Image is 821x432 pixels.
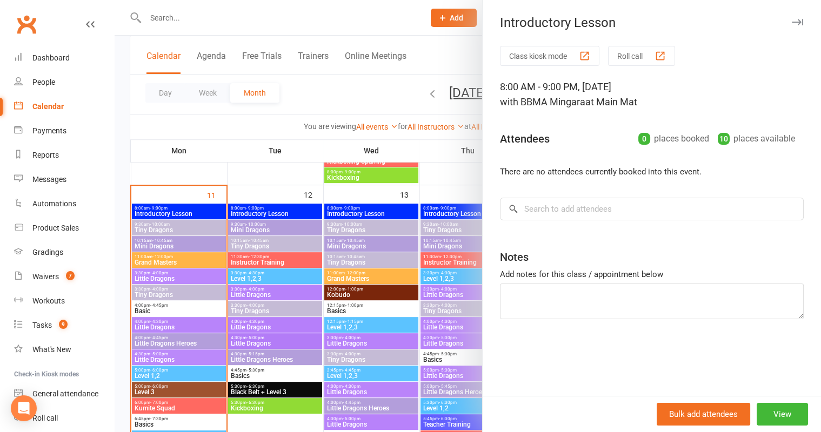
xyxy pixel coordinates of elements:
[638,133,650,145] div: 0
[14,382,114,406] a: General attendance kiosk mode
[14,46,114,70] a: Dashboard
[718,133,730,145] div: 10
[14,406,114,430] a: Roll call
[500,96,585,107] span: with BBMA Mingara
[32,151,59,159] div: Reports
[32,345,71,354] div: What's New
[500,46,599,66] button: Class kiosk mode
[32,296,65,305] div: Workouts
[500,198,804,220] input: Search to add attendees
[32,272,59,281] div: Waivers
[500,131,550,146] div: Attendees
[718,131,795,146] div: places available
[657,403,750,426] button: Bulk add attendees
[14,70,114,94] a: People
[14,337,114,362] a: What's New
[32,126,66,135] div: Payments
[32,53,70,62] div: Dashboard
[32,102,64,111] div: Calendar
[14,167,114,192] a: Messages
[638,131,709,146] div: places booked
[585,96,637,107] span: at Main Mat
[14,119,114,143] a: Payments
[608,46,675,66] button: Roll call
[500,268,804,281] div: Add notes for this class / appointment below
[32,389,98,398] div: General attendance
[14,216,114,240] a: Product Sales
[13,11,40,38] a: Clubworx
[66,271,75,280] span: 7
[483,15,821,30] div: Introductory Lesson
[14,192,114,216] a: Automations
[32,248,63,256] div: Gradings
[11,395,37,421] div: Open Intercom Messenger
[14,289,114,313] a: Workouts
[757,403,808,426] button: View
[59,320,68,329] span: 9
[14,94,114,119] a: Calendar
[32,175,66,184] div: Messages
[32,224,79,232] div: Product Sales
[500,249,529,265] div: Notes
[32,78,55,86] div: People
[32,414,58,422] div: Roll call
[500,165,804,178] li: There are no attendees currently booked into this event.
[500,79,804,110] div: 8:00 AM - 9:00 PM, [DATE]
[32,321,52,329] div: Tasks
[14,265,114,289] a: Waivers 7
[14,313,114,337] a: Tasks 9
[32,199,76,208] div: Automations
[14,240,114,265] a: Gradings
[14,143,114,167] a: Reports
